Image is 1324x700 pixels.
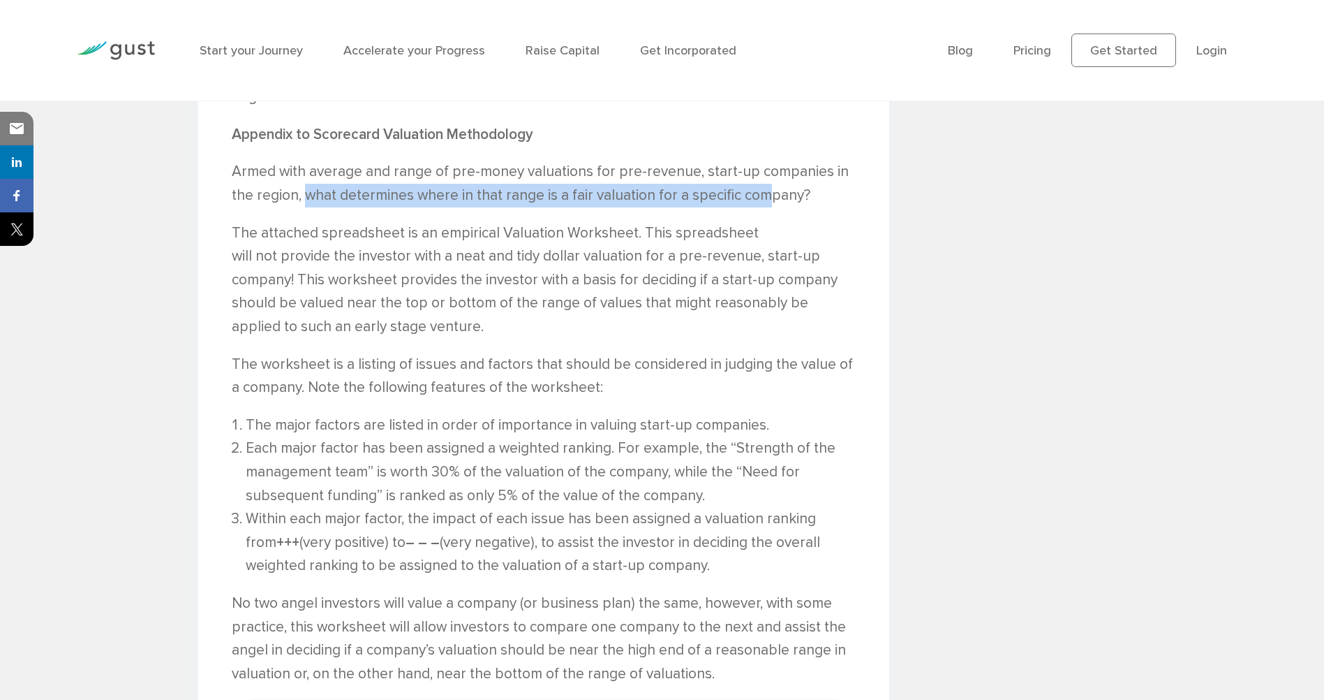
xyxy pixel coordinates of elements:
[526,43,600,58] a: Raise Capital
[246,414,856,437] li: The major factors are listed in order of importance in valuing start-up companies.
[276,534,299,551] strong: +++
[232,126,533,143] strong: Appendix to Scorecard Valuation Methodology
[232,221,856,339] p: The attached spreadsheet is an empirical Valuation Worksheet. This spreadsheet will not provide t...
[1013,43,1051,58] a: Pricing
[232,160,856,207] p: Armed with average and range of pre-money valuations for pre-revenue, start-up companies in the r...
[1196,43,1227,58] a: Login
[232,353,856,400] p: The worksheet is a listing of issues and factors that should be considered in judging the value o...
[406,534,440,551] strong: – – –
[640,43,736,58] a: Get Incorporated
[246,437,856,507] li: Each major factor has been assigned a weighted ranking. For example, the “Strength of the managem...
[246,507,856,578] li: Within each major factor, the impact of each issue has been assigned a valuation ranking from (ve...
[948,43,973,58] a: Blog
[1071,34,1176,67] a: Get Started
[343,43,485,58] a: Accelerate your Progress
[200,43,303,58] a: Start your Journey
[232,592,856,685] p: No two angel investors will value a company (or business plan) the same, however, with some pract...
[77,41,155,60] img: Gust Logo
